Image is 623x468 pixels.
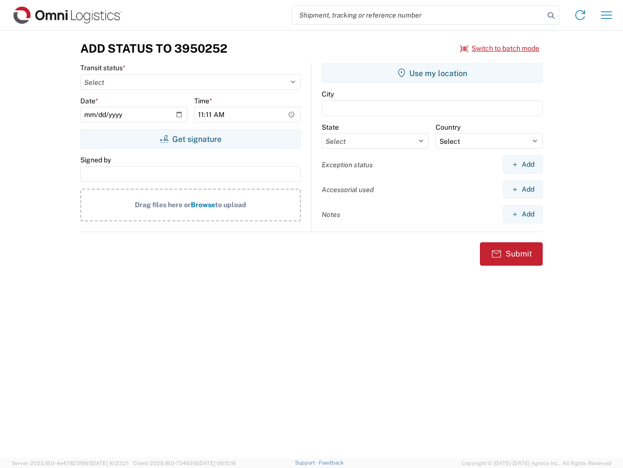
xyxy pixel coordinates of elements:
[135,201,191,209] span: Drag files here or
[215,201,246,209] span: to upload
[133,460,236,466] span: Client: 2025.18.0-7346316
[503,205,543,223] button: Add
[460,40,539,57] button: Switch to batch mode
[503,156,543,174] button: Add
[80,129,301,149] button: Get signature
[436,123,460,132] label: Country
[292,6,544,24] input: Shipment, tracking or reference number
[198,460,236,466] span: [DATE] 08:10:16
[80,41,227,56] h3: Add Status to 3950252
[191,201,215,209] span: Browse
[322,123,339,132] label: State
[322,90,334,98] label: City
[322,63,543,83] button: Use my location
[503,180,543,198] button: Add
[91,460,128,466] span: [DATE] 10:23:21
[322,160,373,169] label: Exception status
[80,63,126,72] label: Transit status
[295,460,319,466] a: Support
[80,97,98,105] label: Date
[322,210,340,219] label: Notes
[480,242,543,266] button: Submit
[194,97,212,105] label: Time
[80,156,111,164] label: Signed by
[322,185,374,194] label: Accessorial used
[12,460,128,466] span: Server: 2025.18.0-4e47823f9d1
[319,460,344,466] a: Feedback
[461,459,611,468] span: Copyright © [DATE]-[DATE] Agistix Inc., All Rights Reserved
